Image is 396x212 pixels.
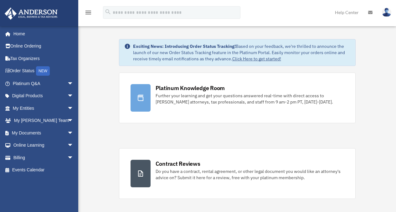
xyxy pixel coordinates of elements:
a: menu [85,11,92,16]
a: Billingarrow_drop_down [4,151,83,164]
a: My Entitiesarrow_drop_down [4,102,83,114]
a: My [PERSON_NAME] Teamarrow_drop_down [4,114,83,127]
a: Click Here to get started! [232,56,281,62]
i: menu [85,9,92,16]
img: Anderson Advisors Platinum Portal [3,8,59,20]
i: search [105,8,111,15]
a: Platinum Q&Aarrow_drop_down [4,77,83,90]
span: arrow_drop_down [67,77,80,90]
a: Online Ordering [4,40,83,53]
a: Platinum Knowledge Room Further your learning and get your questions answered real-time with dire... [119,73,356,123]
span: arrow_drop_down [67,90,80,103]
a: Tax Organizers [4,52,83,65]
span: arrow_drop_down [67,114,80,127]
span: arrow_drop_down [67,139,80,152]
span: arrow_drop_down [67,151,80,164]
a: My Documentsarrow_drop_down [4,127,83,139]
strong: Exciting News: Introducing Order Status Tracking! [133,43,236,49]
span: arrow_drop_down [67,102,80,115]
a: Contract Reviews Do you have a contract, rental agreement, or other legal document you would like... [119,148,356,199]
div: Based on your feedback, we're thrilled to announce the launch of our new Order Status Tracking fe... [133,43,350,62]
div: Contract Reviews [156,160,200,168]
div: Platinum Knowledge Room [156,84,225,92]
a: Home [4,28,80,40]
a: Order StatusNEW [4,65,83,78]
div: Further your learning and get your questions answered real-time with direct access to [PERSON_NAM... [156,93,344,105]
a: Events Calendar [4,164,83,176]
div: NEW [36,66,50,76]
a: Online Learningarrow_drop_down [4,139,83,152]
span: arrow_drop_down [67,127,80,139]
div: Do you have a contract, rental agreement, or other legal document you would like an attorney's ad... [156,168,344,181]
a: Digital Productsarrow_drop_down [4,90,83,102]
img: User Pic [382,8,391,17]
